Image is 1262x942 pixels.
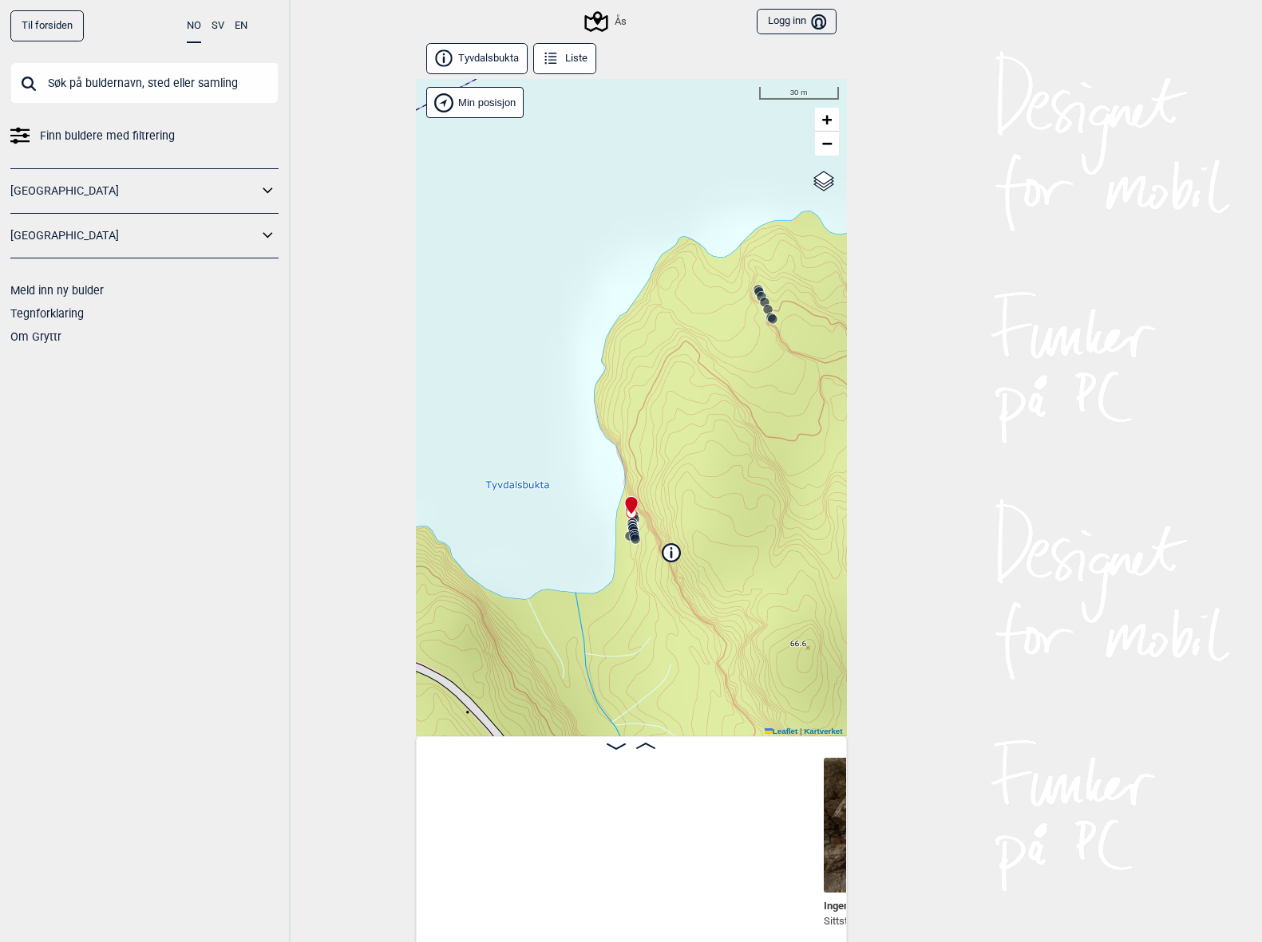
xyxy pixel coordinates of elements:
span: Ingen middag i dag , 7A+ [824,897,930,912]
div: Vis min posisjon [426,87,524,118]
a: Meld inn ny bulder [10,284,104,297]
a: Kartverket [804,727,842,735]
button: Tyvdalsbukta [426,43,528,74]
a: Tegnforklaring [10,307,84,320]
a: Zoom in [815,108,839,132]
div: 30 m [759,87,839,100]
a: Zoom out [815,132,839,156]
img: Ingen middag i dag 201003 [824,758,959,893]
button: EN [235,10,247,41]
button: NO [187,10,201,43]
input: Søk på buldernavn, sted eller samling [10,62,279,104]
button: Liste [533,43,597,74]
a: Leaflet [765,727,797,735]
a: Layers [809,164,839,199]
span: + [821,109,832,129]
div: Ås [587,12,626,31]
button: Logg inn [757,9,836,35]
p: Sittstart. [824,913,930,929]
button: SV [212,10,224,41]
span: | [800,727,802,735]
span: Finn buldere med filtrering [40,124,175,148]
a: Om Gryttr [10,330,61,343]
a: Til forsiden [10,10,84,41]
a: [GEOGRAPHIC_DATA] [10,224,258,247]
a: [GEOGRAPHIC_DATA] [10,179,258,203]
a: Finn buldere med filtrering [10,124,279,148]
span: − [821,133,832,153]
